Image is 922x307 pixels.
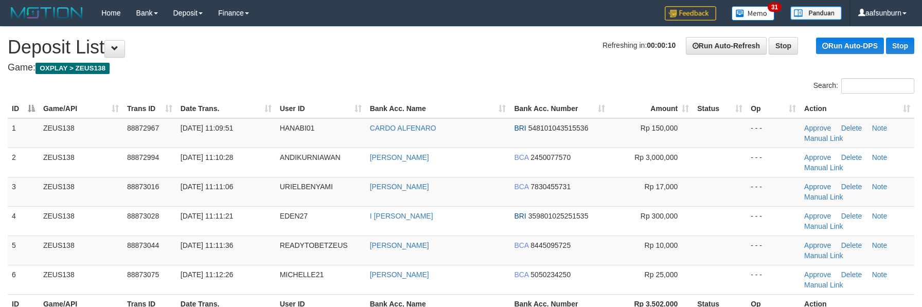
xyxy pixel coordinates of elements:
[370,212,433,220] a: I [PERSON_NAME]
[370,183,429,191] a: [PERSON_NAME]
[127,270,159,279] span: 88873075
[514,183,528,191] span: BCA
[641,212,678,220] span: Rp 300,000
[872,241,888,249] a: Note
[804,241,831,249] a: Approve
[686,37,767,55] a: Run Auto-Refresh
[528,212,589,220] span: Copy 359801025251535 to clipboard
[8,236,39,265] td: 5
[790,6,842,20] img: panduan.png
[370,124,436,132] a: CARDO ALFENARO
[841,212,862,220] a: Delete
[8,265,39,294] td: 6
[276,99,366,118] th: User ID: activate to sort column ascending
[641,124,678,132] span: Rp 150,000
[8,37,914,58] h1: Deposit List
[647,41,676,49] strong: 00:00:10
[634,153,678,161] span: Rp 3,000,000
[530,241,571,249] span: Copy 8445095725 to clipboard
[804,183,831,191] a: Approve
[747,99,800,118] th: Op: activate to sort column ascending
[39,265,123,294] td: ZEUS138
[8,177,39,206] td: 3
[8,5,86,21] img: MOTION_logo.png
[8,206,39,236] td: 4
[181,124,233,132] span: [DATE] 11:09:51
[127,212,159,220] span: 88873028
[747,148,800,177] td: - - -
[181,153,233,161] span: [DATE] 11:10:28
[872,270,888,279] a: Note
[530,270,571,279] span: Copy 5050234250 to clipboard
[804,251,843,260] a: Manual Link
[530,183,571,191] span: Copy 7830455731 to clipboard
[39,206,123,236] td: ZEUS138
[127,183,159,191] span: 88873016
[804,222,843,230] a: Manual Link
[841,153,862,161] a: Delete
[280,124,315,132] span: HANABI01
[813,78,914,94] label: Search:
[747,118,800,148] td: - - -
[747,265,800,294] td: - - -
[8,63,914,73] h4: Game:
[528,124,589,132] span: Copy 548101043515536 to clipboard
[841,270,862,279] a: Delete
[176,99,276,118] th: Date Trans.: activate to sort column ascending
[804,212,831,220] a: Approve
[280,212,308,220] span: EDEN27
[280,183,333,191] span: URIELBENYAMI
[280,153,341,161] span: ANDIKURNIAWAN
[8,99,39,118] th: ID: activate to sort column descending
[872,212,888,220] a: Note
[732,6,775,21] img: Button%20Memo.svg
[872,153,888,161] a: Note
[127,124,159,132] span: 88872967
[280,241,348,249] span: READYTOBETZEUS
[841,78,914,94] input: Search:
[514,212,526,220] span: BRI
[370,153,429,161] a: [PERSON_NAME]
[370,270,429,279] a: [PERSON_NAME]
[841,241,862,249] a: Delete
[665,6,716,21] img: Feedback.jpg
[181,183,233,191] span: [DATE] 11:11:06
[804,270,831,279] a: Approve
[370,241,429,249] a: [PERSON_NAME]
[530,153,571,161] span: Copy 2450077570 to clipboard
[39,118,123,148] td: ZEUS138
[747,177,800,206] td: - - -
[8,118,39,148] td: 1
[181,241,233,249] span: [DATE] 11:11:36
[514,153,528,161] span: BCA
[872,183,888,191] a: Note
[39,99,123,118] th: Game/API: activate to sort column ascending
[602,41,676,49] span: Refreshing in:
[280,270,324,279] span: MICHELLE21
[514,124,526,132] span: BRI
[841,124,862,132] a: Delete
[804,281,843,289] a: Manual Link
[645,241,678,249] span: Rp 10,000
[645,183,678,191] span: Rp 17,000
[693,99,747,118] th: Status: activate to sort column ascending
[181,270,233,279] span: [DATE] 11:12:26
[366,99,510,118] th: Bank Acc. Name: activate to sort column ascending
[886,38,914,54] a: Stop
[510,99,609,118] th: Bank Acc. Number: activate to sort column ascending
[39,148,123,177] td: ZEUS138
[8,148,39,177] td: 2
[768,3,782,12] span: 31
[127,241,159,249] span: 88873044
[769,37,798,55] a: Stop
[181,212,233,220] span: [DATE] 11:11:21
[514,270,528,279] span: BCA
[804,124,831,132] a: Approve
[804,193,843,201] a: Manual Link
[816,38,884,54] a: Run Auto-DPS
[841,183,862,191] a: Delete
[747,206,800,236] td: - - -
[123,99,176,118] th: Trans ID: activate to sort column ascending
[609,99,693,118] th: Amount: activate to sort column ascending
[800,99,914,118] th: Action: activate to sort column ascending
